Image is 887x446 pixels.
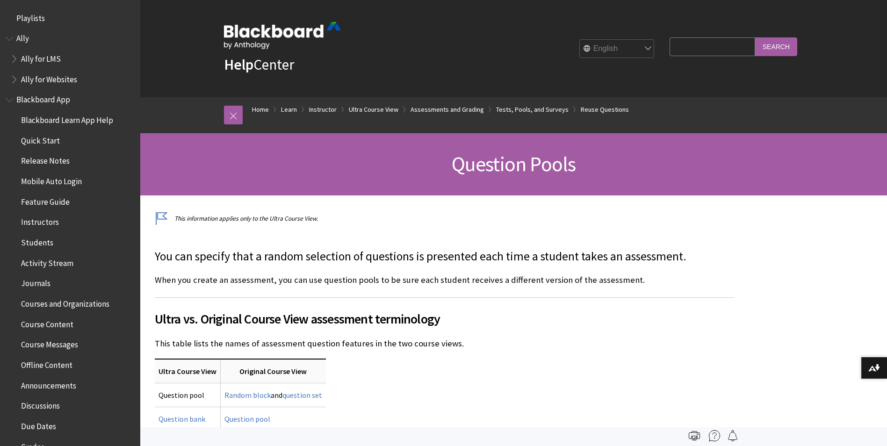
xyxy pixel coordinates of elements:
[252,104,269,115] a: Home
[21,194,70,207] span: Feature Guide
[282,390,322,400] a: question set
[21,357,72,370] span: Offline Content
[580,40,655,58] select: Site Language Selector
[21,398,60,410] span: Discussions
[16,92,70,105] span: Blackboard App
[21,173,82,186] span: Mobile Auto Login
[727,430,738,441] img: Follow this page
[220,383,326,407] td: and
[220,359,326,383] th: Original Course View
[21,337,78,350] span: Course Messages
[309,104,337,115] a: Instructor
[281,104,297,115] a: Learn
[155,383,221,407] td: Question pool
[6,10,135,26] nav: Book outline for Playlists
[224,414,270,424] a: Question pool
[496,104,569,115] a: Tests, Pools, and Surveys
[21,215,59,227] span: Instructors
[155,248,735,265] p: You can specify that a random selection of questions is presented each time a student takes an as...
[689,430,700,441] img: Print
[21,51,61,64] span: Ally for LMS
[21,276,50,288] span: Journals
[21,235,53,247] span: Students
[21,317,73,329] span: Course Content
[155,338,735,350] p: This table lists the names of assessment question features in the two course views.
[155,359,221,383] th: Ultra Course View
[224,55,294,74] a: HelpCenter
[224,55,253,74] strong: Help
[224,390,271,400] a: Random block
[349,104,398,115] a: Ultra Course View
[21,153,70,166] span: Release Notes
[21,378,76,390] span: Announcements
[159,414,205,424] a: Question bank
[6,31,135,87] nav: Book outline for Anthology Ally Help
[21,296,109,309] span: Courses and Organizations
[16,10,45,23] span: Playlists
[411,104,484,115] a: Assessments and Grading
[155,309,735,329] span: Ultra vs. Original Course View assessment terminology
[581,104,629,115] a: Reuse Questions
[155,274,735,286] p: When you create an assessment, you can use question pools to be sure each student receives a diff...
[16,31,29,43] span: Ally
[155,214,735,223] p: This information applies only to the Ultra Course View.
[21,133,60,145] span: Quick Start
[452,151,576,177] span: Question Pools
[21,255,73,268] span: Activity Stream
[21,112,113,125] span: Blackboard Learn App Help
[224,22,341,49] img: Blackboard by Anthology
[709,430,720,441] img: More help
[21,72,77,84] span: Ally for Websites
[21,418,56,431] span: Due Dates
[755,37,797,56] input: Search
